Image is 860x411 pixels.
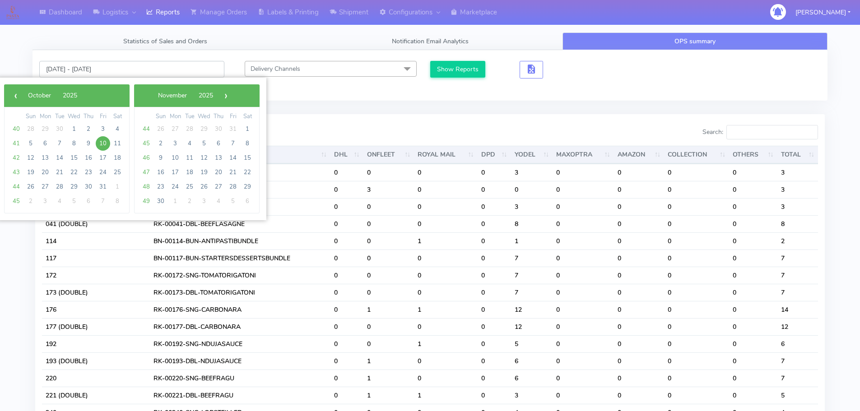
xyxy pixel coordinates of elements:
[211,165,226,180] span: 20
[182,151,197,165] span: 11
[81,122,96,136] span: 2
[478,267,511,284] td: 0
[363,164,414,181] td: 0
[330,301,363,318] td: 0
[110,136,125,151] span: 11
[614,318,665,335] td: 0
[664,215,729,232] td: 0
[38,180,52,194] span: 27
[42,335,150,352] td: 192
[226,180,240,194] span: 28
[23,165,38,180] span: 19
[430,61,486,78] button: Show Reports
[81,165,96,180] span: 23
[664,318,729,335] td: 0
[478,369,511,387] td: 0
[553,318,614,335] td: 0
[139,136,153,151] span: 45
[614,146,665,164] th: AMAZON : activate to sort column ascending
[211,151,226,165] span: 13
[150,267,330,284] td: RK-00172-SNG-TOMATORIGATONI
[153,151,168,165] span: 9
[226,112,240,122] th: weekday
[330,215,363,232] td: 0
[33,32,827,50] ul: Tabs
[614,301,665,318] td: 0
[23,122,38,136] span: 28
[240,180,255,194] span: 29
[67,180,81,194] span: 29
[553,198,614,215] td: 0
[42,215,150,232] td: 041 (DOUBLE)
[96,180,110,194] span: 31
[363,318,414,335] td: 0
[153,180,168,194] span: 23
[614,249,665,267] td: 0
[553,267,614,284] td: 0
[664,284,729,301] td: 0
[52,136,67,151] span: 7
[729,369,777,387] td: 0
[363,181,414,198] td: 3
[478,146,511,164] th: DPD : activate to sort column ascending
[38,165,52,180] span: 20
[363,284,414,301] td: 0
[478,335,511,352] td: 0
[614,198,665,215] td: 0
[139,151,153,165] span: 46
[414,318,477,335] td: 0
[553,164,614,181] td: 0
[702,125,818,139] label: Search:
[777,198,818,215] td: 3
[197,151,211,165] span: 12
[67,194,81,208] span: 5
[81,151,96,165] span: 16
[38,112,52,122] th: weekday
[96,112,110,122] th: weekday
[168,112,182,122] th: weekday
[38,136,52,151] span: 6
[240,122,255,136] span: 1
[67,112,81,122] th: weekday
[664,198,729,215] td: 0
[211,194,226,208] span: 4
[182,136,197,151] span: 4
[511,249,553,267] td: 7
[414,335,477,352] td: 1
[67,151,81,165] span: 15
[511,146,553,164] th: YODEL : activate to sort column ascending
[150,352,330,369] td: RK-00193-DBL-NDUJASAUCE
[38,194,52,208] span: 3
[729,146,777,164] th: OTHERS : activate to sort column ascending
[511,369,553,387] td: 6
[52,122,67,136] span: 30
[211,112,226,122] th: weekday
[729,301,777,318] td: 0
[729,232,777,249] td: 0
[9,180,23,194] span: 44
[9,165,23,180] span: 43
[414,301,477,318] td: 1
[150,215,330,232] td: RK-00041-DBL-BEEFLASAGNE
[197,165,211,180] span: 19
[168,136,182,151] span: 3
[42,249,150,267] td: 117
[414,284,477,301] td: 0
[152,89,193,102] button: November
[52,165,67,180] span: 21
[139,180,153,194] span: 48
[52,194,67,208] span: 4
[553,146,614,164] th: MAXOPTRA : activate to sort column ascending
[52,112,67,122] th: weekday
[511,232,553,249] td: 1
[123,37,207,46] span: Statistics of Sales and Orders
[553,301,614,318] td: 0
[478,352,511,369] td: 0
[553,232,614,249] td: 0
[414,267,477,284] td: 0
[240,151,255,165] span: 15
[199,91,213,100] span: 2025
[226,194,240,208] span: 5
[158,91,187,100] span: November
[110,165,125,180] span: 25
